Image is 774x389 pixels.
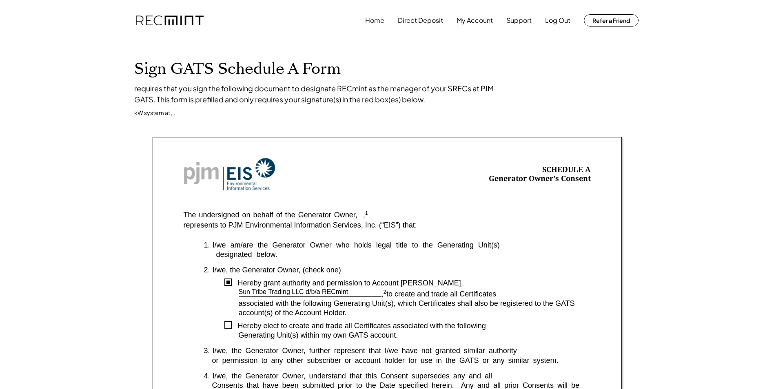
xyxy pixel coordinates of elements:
div: requires that you sign the following document to designate RECmint as the manager of your SRECs a... [134,83,501,105]
div: The undersigned on behalf of the Generator Owner, , [184,211,368,219]
div: Hereby elect to create and trade all Certificates associated with the following [232,321,591,331]
div: I/we, the Generator Owner, (check one) [213,265,591,275]
button: Direct Deposit [398,12,443,29]
div: 4. [204,371,210,381]
div: I/we, the Generator Owner, further represent that I/we have not granted similar authority [213,346,591,356]
div: associated with the following Generating Unit(s), which Certificates shall also be registered to ... [239,299,591,318]
button: Log Out [545,12,570,29]
img: Screenshot%202023-10-20%20at%209.53.17%20AM.png [184,158,275,191]
div: kW system at , , [134,109,175,117]
button: My Account [457,12,493,29]
div: Generating Unit(s) within my own GATS account. [239,331,591,340]
div: 3. [204,346,210,356]
h1: Sign GATS Schedule A Form [134,60,640,79]
img: recmint-logotype%403x.png [136,15,204,26]
div: represents to PJM Environmental Information Services, Inc. (“EIS”) that: [184,221,417,230]
sup: 1 [365,210,368,216]
button: Home [365,12,384,29]
div: 1. [204,241,210,250]
div: designated below. [204,250,591,259]
div: 2. [204,265,210,275]
div: SCHEDULE A Generator Owner's Consent [489,165,591,183]
div: or permission to any other subscriber or account holder for use in the GATS or any similar system. [204,356,591,365]
div: Hereby grant authority and permission to Account [PERSON_NAME], [232,278,591,288]
sup: 2 [384,289,387,295]
div: I/we, the Generator Owner, understand that this Consent supersedes any and all [213,371,591,381]
div: to create and trade all Certificates [386,290,590,299]
div: Sun Tribe Trading LLC d/b/a RECmint [239,288,348,296]
div: I/we am/are the Generator Owner who holds legal title to the Generating Unit(s) [213,241,591,250]
div: , [381,290,387,299]
button: Refer a Friend [584,14,639,27]
button: Support [506,12,532,29]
